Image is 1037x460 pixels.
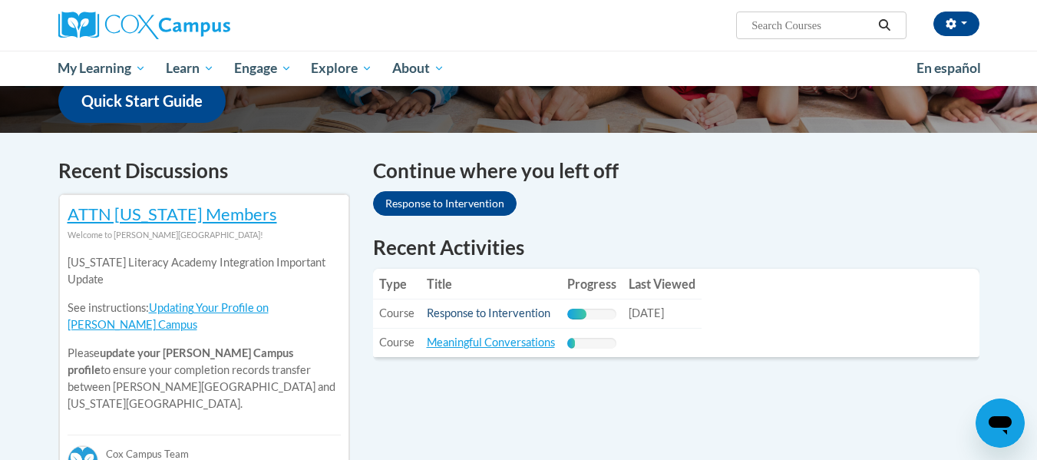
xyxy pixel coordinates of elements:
p: See instructions: [68,299,341,333]
a: My Learning [48,51,157,86]
img: Cox Campus [58,12,230,39]
div: Progress, % [567,338,576,349]
a: Response to Intervention [373,191,517,216]
a: Response to Intervention [427,306,550,319]
a: About [382,51,454,86]
div: Please to ensure your completion records transfer between [PERSON_NAME][GEOGRAPHIC_DATA] and [US_... [68,243,341,424]
div: Progress, % [567,309,587,319]
a: Quick Start Guide [58,79,226,123]
a: Cox Campus [58,12,350,39]
h4: Recent Discussions [58,156,350,186]
b: update your [PERSON_NAME] Campus profile [68,346,293,376]
h4: Continue where you left off [373,156,979,186]
span: Course [379,336,414,349]
a: En español [907,52,991,84]
h1: Recent Activities [373,233,979,261]
span: My Learning [58,59,146,78]
span: Learn [166,59,214,78]
div: Main menu [35,51,1002,86]
a: Updating Your Profile on [PERSON_NAME] Campus [68,301,269,331]
span: About [392,59,444,78]
input: Search Courses [750,16,873,35]
span: En español [916,60,981,76]
button: Account Settings [933,12,979,36]
th: Title [421,269,561,299]
a: ATTN [US_STATE] Members [68,204,277,224]
span: Explore [311,59,372,78]
a: Meaningful Conversations [427,336,555,349]
a: Engage [224,51,302,86]
iframe: Button to launch messaging window [976,399,1025,448]
div: Welcome to [PERSON_NAME][GEOGRAPHIC_DATA]! [68,227,341,243]
th: Type [373,269,421,299]
span: [DATE] [629,306,664,319]
th: Last Viewed [623,269,702,299]
th: Progress [561,269,623,299]
span: Course [379,306,414,319]
p: [US_STATE] Literacy Academy Integration Important Update [68,254,341,288]
a: Learn [156,51,224,86]
button: Search [873,16,896,35]
span: Engage [234,59,292,78]
a: Explore [301,51,382,86]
